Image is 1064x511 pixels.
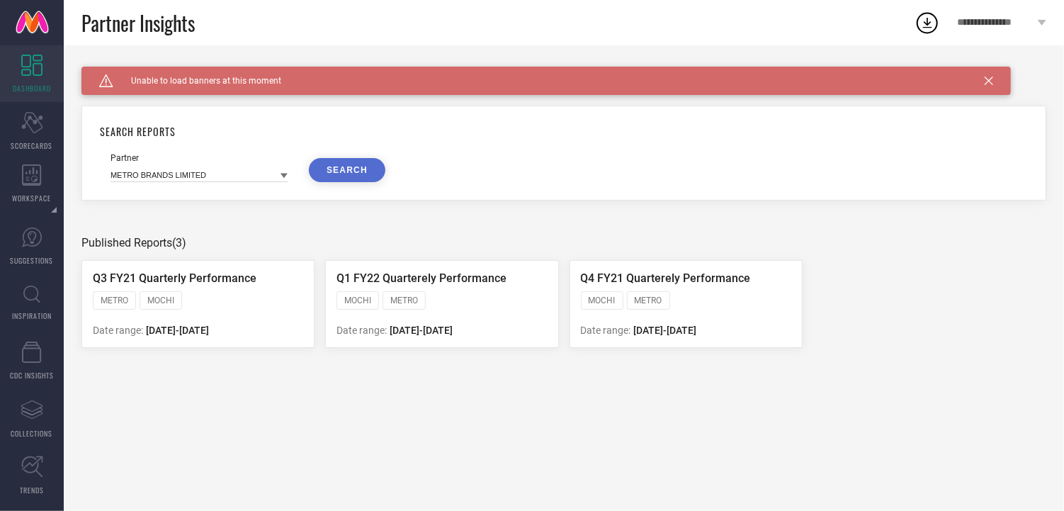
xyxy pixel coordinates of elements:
span: Date range: [336,325,387,336]
span: Date range: [581,325,631,336]
span: DASHBOARD [13,83,51,94]
span: Unable to load banners at this moment [113,76,281,86]
span: METRO [101,296,128,305]
span: TRENDS [20,485,44,495]
span: Partner Insights [81,9,195,38]
span: Q1 FY22 Quarterely Performance [336,271,506,285]
span: MOCHI [147,296,174,305]
span: WORKSPACE [13,193,52,203]
span: INSPIRATION [12,310,52,321]
span: [DATE] - [DATE] [390,325,453,336]
span: METRO [635,296,662,305]
span: Date range: [93,325,143,336]
span: SUGGESTIONS [11,255,54,266]
button: SEARCH [309,158,385,182]
h1: SEARCH REPORTS [100,124,1028,139]
span: MOCHI [344,296,371,305]
span: METRO [390,296,418,305]
span: CDC INSIGHTS [10,370,54,381]
div: Open download list [915,10,940,35]
span: COLLECTIONS [11,428,53,439]
span: Q3 FY21 Quarterly Performance [93,271,256,285]
span: [DATE] - [DATE] [146,325,209,336]
div: Published Reports (3) [81,236,1046,249]
div: Partner [111,153,288,163]
span: SCORECARDS [11,140,53,151]
span: Q4 FY21 Quarterely Performance [581,271,751,285]
span: [DATE] - [DATE] [634,325,697,336]
span: MOCHI [589,296,616,305]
